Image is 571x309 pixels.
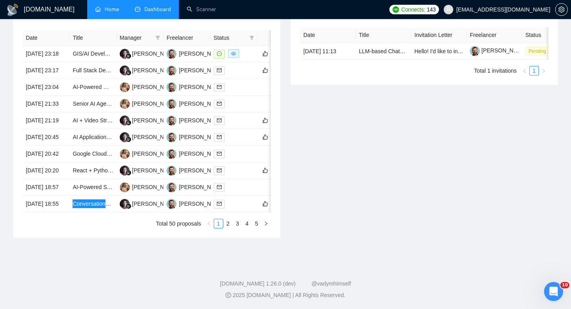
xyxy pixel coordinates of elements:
span: like [263,67,268,73]
li: Total 1 invitations [474,66,517,75]
td: Google Cloud Vertex AI & Xero API Integration – Automated Document Processing & Review [69,146,116,162]
button: right [539,66,548,75]
span: like [263,167,268,174]
img: gigradar-bm.png [126,137,131,142]
img: VK [167,166,176,176]
span: left [522,69,527,73]
a: Google Cloud Vertex AI & Xero API Integration – Automated Document Processing & Review [73,151,300,157]
a: Senior AI Agent Engineer (Shopify/DTC) — Build a Telegram “Operations & Analytics Copilot” [73,100,301,107]
span: right [264,221,268,226]
td: [DATE] 11:13 [300,43,356,60]
span: like [263,201,268,207]
li: 4 [242,219,252,228]
a: AV[PERSON_NAME] [120,83,178,90]
img: VK [167,49,176,59]
li: 5 [252,219,261,228]
div: [PERSON_NAME] [179,199,224,208]
td: AI Application Developer Needed for Incentive-Finding Platform [69,129,116,146]
td: [DATE] 21:33 [23,96,69,112]
img: gigradar-bm.png [126,203,131,209]
a: homeHome [95,6,119,13]
div: [PERSON_NAME] [132,166,178,175]
td: [DATE] 20:42 [23,146,69,162]
span: mail [217,201,222,206]
button: right [261,219,271,228]
a: AV[PERSON_NAME] [120,150,178,156]
a: Conversational AI Developer for Budget Management Tool [73,201,216,207]
img: VK [167,149,176,159]
a: VK[PERSON_NAME] [167,183,224,190]
a: VK[PERSON_NAME] [167,200,224,207]
span: Status [214,33,246,42]
span: like [263,117,268,124]
div: [PERSON_NAME] [132,199,178,208]
th: Date [300,27,356,43]
a: AI-Powered Website Monitoring & CRO Assistant [73,84,194,90]
span: mail [217,118,222,123]
img: VK [167,182,176,192]
img: gigradar-bm.png [126,120,131,126]
a: VK[PERSON_NAME] [167,117,224,123]
th: Freelancer [467,27,522,43]
img: AV [120,149,130,159]
button: left [204,219,214,228]
span: Pending [525,47,549,56]
img: VK [167,82,176,92]
a: 3 [233,219,242,228]
span: like [263,50,268,57]
span: right [541,69,546,73]
span: filter [154,32,162,44]
a: 1 [530,66,538,75]
li: Previous Page [204,219,214,228]
a: VK[PERSON_NAME] [167,67,224,73]
a: VK[PERSON_NAME] [167,150,224,156]
td: GIS/AI Developer Needed for Proof-of-Concept Application [69,46,116,62]
th: Freelancer [163,30,210,46]
span: message [217,51,222,56]
a: SS[PERSON_NAME] [120,200,178,207]
a: 1 [214,219,223,228]
span: user [446,7,451,12]
span: copyright [226,292,231,298]
span: Dashboard [144,6,171,13]
td: AI-Powered Social Benefits Application Assistant [69,179,116,196]
button: left [520,66,529,75]
div: [PERSON_NAME] [132,83,178,91]
span: mail [217,135,222,139]
button: like [261,132,270,142]
img: gigradar-bm.png [126,53,131,59]
div: [PERSON_NAME] [179,133,224,141]
img: VK [167,66,176,75]
button: like [261,199,270,209]
a: AI Application Developer Needed for Incentive-Finding Platform [73,134,228,140]
td: [DATE] 23:17 [23,62,69,79]
span: mail [217,101,222,106]
a: React + Python Developer for PWA (Trial Task → Long-Term Work) [73,167,238,174]
li: Previous Page [520,66,529,75]
td: LLM-based Chatbot Engineer (Python, AI/ML) [356,43,411,60]
button: setting [555,3,568,16]
td: [DATE] 23:04 [23,79,69,96]
button: like [261,49,270,58]
img: gigradar-bm.png [126,70,131,75]
td: Full Stack Developer Needed to Build Rental Application Platform [69,62,116,79]
img: AV [120,182,130,192]
span: 10 [560,282,569,288]
th: Title [356,27,411,43]
img: upwork-logo.png [393,6,399,13]
div: [PERSON_NAME] [132,116,178,125]
th: Manager [117,30,163,46]
a: LLM-based Chatbot Engineer (Python, AI/ML) [359,48,471,54]
img: SS [120,166,130,176]
span: filter [249,35,254,40]
a: [PERSON_NAME] [470,47,527,54]
a: SS[PERSON_NAME] [120,117,178,123]
button: like [261,166,270,175]
li: Total 50 proposals [156,219,201,228]
span: mail [217,85,222,89]
a: [DOMAIN_NAME] 1.26.0 (dev) [220,280,296,287]
a: VK[PERSON_NAME] [167,167,224,173]
img: SS [120,116,130,126]
img: logo [6,4,19,16]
